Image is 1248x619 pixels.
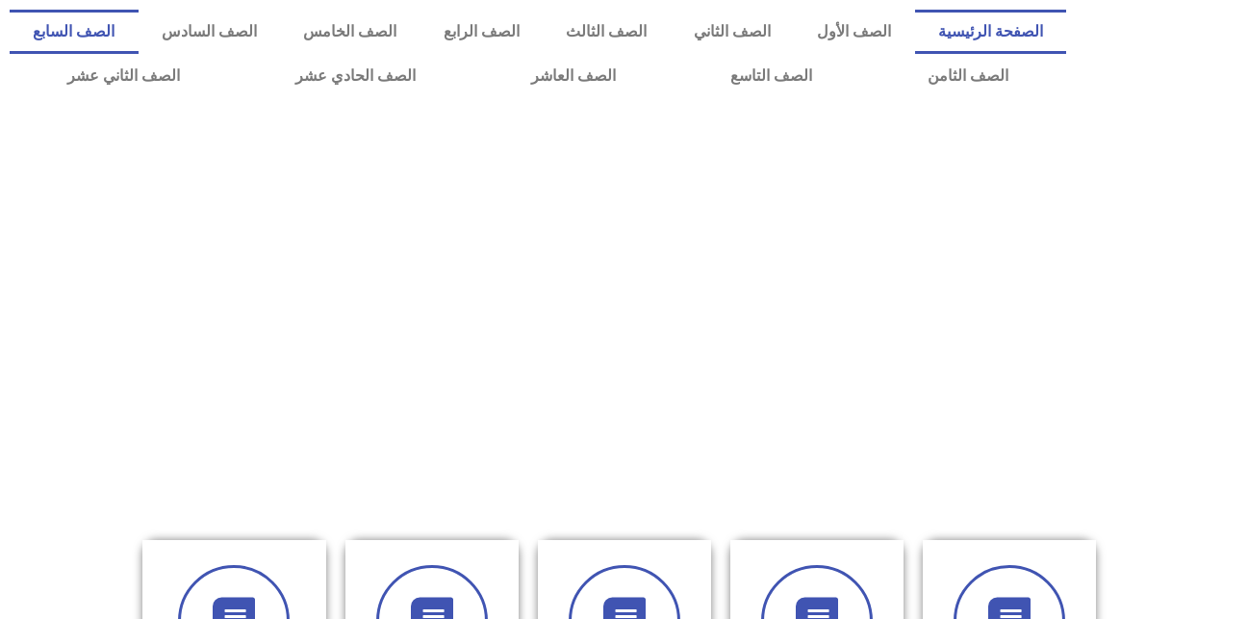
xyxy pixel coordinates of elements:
a: الصف الثاني عشر [10,54,238,98]
a: الصف السادس [139,10,281,54]
a: الصف العاشر [473,54,674,98]
a: الصف الثامن [870,54,1066,98]
a: الصف الخامس [280,10,420,54]
a: الصف الرابع [420,10,544,54]
a: الصف الثاني [671,10,795,54]
a: الصف التاسع [673,54,870,98]
a: الصف الثالث [543,10,671,54]
a: الصف السابع [10,10,139,54]
a: الصف الأول [794,10,915,54]
a: الصف الحادي عشر [238,54,473,98]
a: الصفحة الرئيسية [915,10,1067,54]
